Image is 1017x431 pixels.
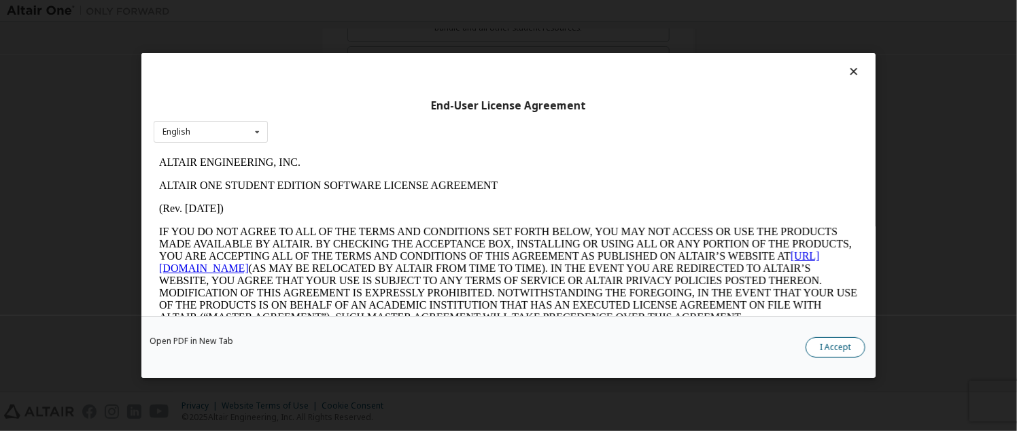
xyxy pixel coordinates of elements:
[5,99,666,123] a: [URL][DOMAIN_NAME]
[5,75,704,173] p: IF YOU DO NOT AGREE TO ALL OF THE TERMS AND CONDITIONS SET FORTH BELOW, YOU MAY NOT ACCESS OR USE...
[150,337,233,345] a: Open PDF in New Tab
[806,337,865,358] button: I Accept
[5,29,704,41] p: ALTAIR ONE STUDENT EDITION SOFTWARE LICENSE AGREEMENT
[154,99,863,113] div: End-User License Agreement
[162,128,190,136] div: English
[5,52,704,64] p: (Rev. [DATE])
[5,184,704,232] p: This Altair One Student Edition Software License Agreement (“Agreement”) is between Altair Engine...
[5,5,704,18] p: ALTAIR ENGINEERING, INC.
